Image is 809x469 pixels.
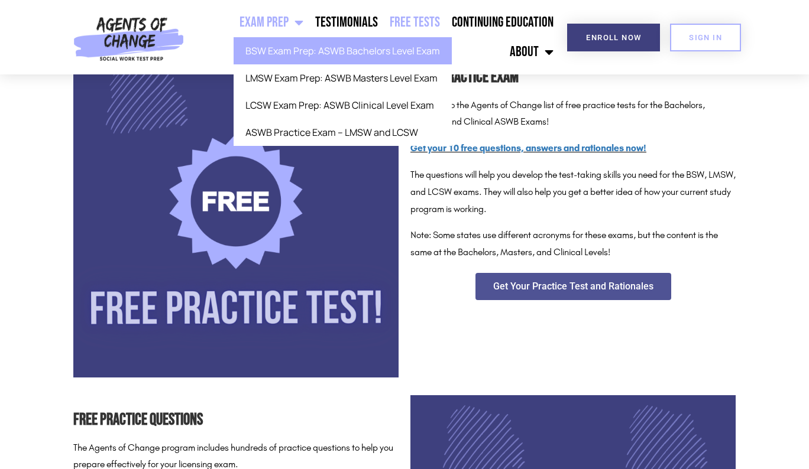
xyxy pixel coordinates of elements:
[446,8,559,37] a: Continuing Education
[410,97,736,131] p: Welcome to the Agents of Change list of free practice tests for the Bachelors, Masters, and Clini...
[189,8,559,67] nav: Menu
[234,64,452,92] a: LMSW Exam Prep: ASWB Masters Level Exam
[234,8,309,37] a: Exam Prep
[234,37,452,64] a: BSW Exam Prep: ASWB Bachelors Level Exam
[504,37,559,67] a: About
[689,34,722,41] span: SIGN IN
[410,64,736,91] h2: ASWB Practice Exam
[567,24,660,51] a: Enroll Now
[234,119,452,146] a: ASWB Practice Exam – LMSW and LCSW
[670,24,741,51] a: SIGN IN
[410,227,736,261] p: Note: Some states use different acronyms for these exams, but the content is the same at the Bach...
[410,142,646,154] a: Get your 10 free questions, answers and rationales now!
[586,34,641,41] span: Enroll Now
[309,8,384,37] a: Testimonials
[234,37,452,146] ul: Exam Prep
[410,167,736,217] p: The questions will help you develop the test-taking skills you need for the BSW, LMSW, and LCSW e...
[234,92,452,119] a: LCSW Exam Prep: ASWB Clinical Level Exam
[475,273,671,300] a: Get Your Practice Test and Rationales
[384,8,446,37] a: Free Tests
[73,407,399,434] h2: Free Practice Questions
[493,282,653,291] span: Get Your Practice Test and Rationales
